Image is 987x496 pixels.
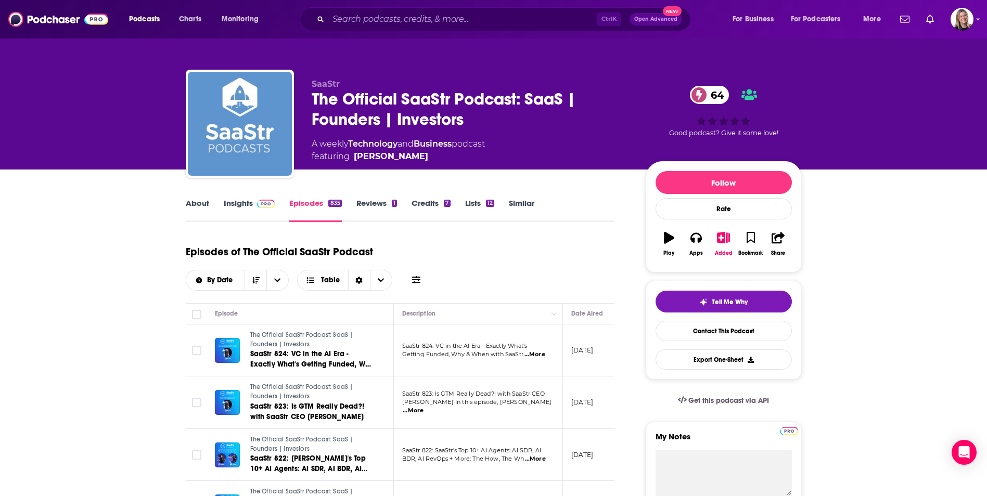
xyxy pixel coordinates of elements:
div: 7 [444,200,450,207]
div: Play [663,250,674,256]
a: SaaStr 824: VC in the AI Era - Exactly What's Getting Funded, Why & When with SaaStr CEO and Foun... [250,349,375,370]
div: Apps [689,250,703,256]
span: SaaStr [312,79,340,89]
span: ...More [403,407,424,415]
div: 64Good podcast? Give it some love! [646,79,802,144]
a: InsightsPodchaser Pro [224,198,275,222]
span: Podcasts [129,12,160,27]
img: Podchaser - Follow, Share and Rate Podcasts [8,9,108,29]
div: Bookmark [738,250,763,256]
a: Pro website [780,425,798,435]
span: featuring [312,150,485,163]
input: Search podcasts, credits, & more... [328,11,597,28]
div: Description [402,307,435,320]
a: Show notifications dropdown [922,10,938,28]
button: Column Actions [548,308,560,320]
span: Monitoring [222,12,259,27]
span: SaaStr 824: VC in the AI Era - Exactly What's [402,342,528,349]
p: [DATE] [571,346,594,355]
button: Added [710,225,737,263]
a: Contact This Podcast [656,321,792,341]
span: and [398,139,414,149]
a: Episodes835 [289,198,341,222]
a: Charts [172,11,208,28]
span: SaaStr 823: Is GTM Really Dead?! with SaaStr CEO [PERSON_NAME] [250,402,364,421]
div: 835 [328,200,341,207]
div: Open Intercom Messenger [952,440,977,465]
span: Get this podcast via API [688,396,769,405]
a: Lists12 [465,198,494,222]
span: 64 [700,86,729,104]
span: The Official SaaStr Podcast: SaaS | Founders | Investors [250,331,353,348]
span: ...More [524,350,545,359]
a: Similar [509,198,534,222]
span: Open Advanced [634,17,677,22]
span: Toggle select row [192,398,201,407]
a: Get this podcast via API [670,388,778,413]
span: SaaStr 823: Is GTM Really Dead?! with SaaStr CEO [402,390,545,397]
a: Reviews1 [356,198,397,222]
span: Charts [179,12,201,27]
button: Choose View [297,270,392,291]
span: For Podcasters [791,12,841,27]
button: Follow [656,171,792,194]
div: A weekly podcast [312,138,485,163]
span: The Official SaaStr Podcast: SaaS | Founders | Investors [250,383,353,400]
button: open menu [266,270,288,290]
a: Jason Lemkin [354,150,428,163]
span: Ctrl K [597,12,621,26]
button: tell me why sparkleTell Me Why [656,291,792,312]
button: Export One-Sheet [656,349,792,370]
a: 64 [690,86,729,104]
img: User Profile [951,8,973,31]
span: BDR, AI RevOps + More: The How, The Wh [402,455,524,462]
span: By Date [207,277,236,284]
span: New [663,6,682,16]
a: Show notifications dropdown [896,10,914,28]
button: Share [764,225,791,263]
img: Podchaser Pro [780,427,798,435]
button: Bookmark [737,225,764,263]
a: SaaStr 823: Is GTM Really Dead?! with SaaStr CEO [PERSON_NAME] [250,401,375,422]
button: Show profile menu [951,8,973,31]
img: Podchaser Pro [257,200,275,208]
span: SaaStr 824: VC in the AI Era - Exactly What's Getting Funded, Why & When with SaaStr CEO and Foun... [250,349,374,389]
span: Tell Me Why [712,298,748,306]
div: Rate [656,198,792,219]
a: About [186,198,209,222]
div: Share [771,250,785,256]
button: open menu [784,11,856,28]
span: Getting Funded, Why & When with SaaStr [402,350,524,358]
div: 1 [392,200,397,207]
a: SaaStr 822: [PERSON_NAME]'s Top 10+ AI Agents: AI SDR, AI BDR, AI RevOps + More: The How, The Who... [250,453,375,474]
div: Episode [215,307,238,320]
label: My Notes [656,432,792,450]
p: [DATE] [571,450,594,459]
button: Sort Direction [245,270,266,290]
div: Sort Direction [348,270,370,290]
div: Added [715,250,733,256]
button: open menu [856,11,894,28]
a: The Official SaaStr Podcast: SaaS | Founders | Investors [250,383,375,401]
span: Good podcast? Give it some love! [669,129,778,137]
span: [PERSON_NAME] In this episode, [PERSON_NAME] [402,398,552,406]
a: The Official SaaStr Podcast: SaaS | Founders | Investors [250,435,375,453]
div: Date Aired [571,307,603,320]
a: The Official SaaStr Podcast: SaaS | Founders | Investors [250,331,375,349]
h2: Choose List sort [186,270,289,291]
img: The Official SaaStr Podcast: SaaS | Founders | Investors [188,72,292,176]
span: More [863,12,881,27]
button: open menu [186,277,245,284]
span: The Official SaaStr Podcast: SaaS | Founders | Investors [250,436,353,452]
a: Technology [348,139,398,149]
span: SaaStr 822: SaaStr's Top 10+ AI Agents: AI SDR, AI [402,447,542,454]
button: open menu [122,11,173,28]
p: [DATE] [571,398,594,407]
a: Credits7 [412,198,450,222]
img: tell me why sparkle [699,298,708,306]
button: Apps [683,225,710,263]
button: Play [656,225,683,263]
